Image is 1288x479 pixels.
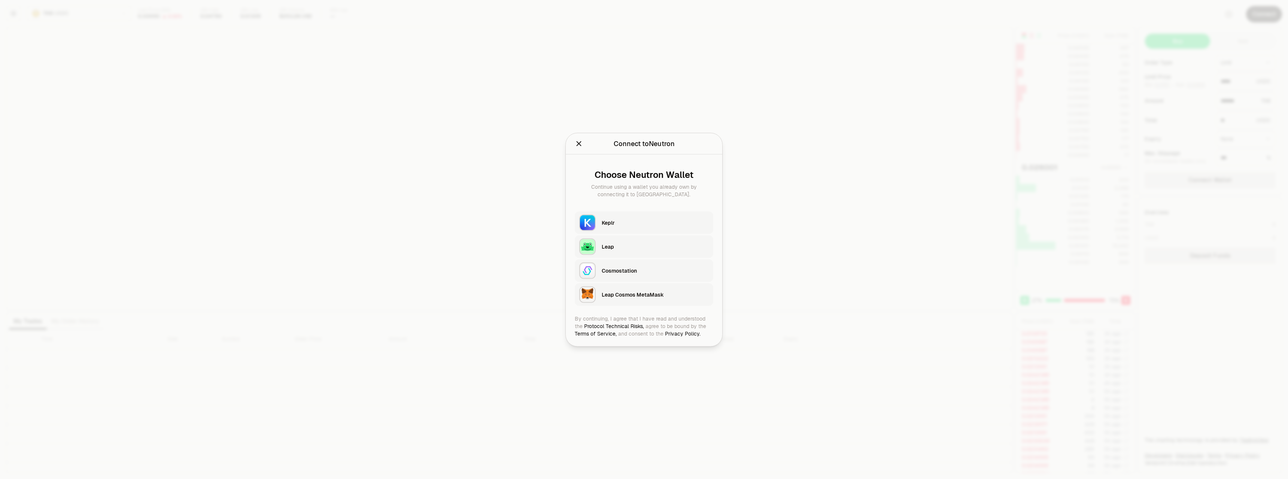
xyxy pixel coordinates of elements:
[575,259,713,282] button: CosmostationCosmostation
[614,138,675,149] div: Connect to Neutron
[575,211,713,234] button: KeplrKeplr
[575,235,713,258] button: LeapLeap
[584,322,644,329] a: Protocol Technical Risks,
[575,138,583,149] button: Close
[602,219,709,226] div: Keplr
[575,330,617,337] a: Terms of Service,
[602,267,709,274] div: Cosmostation
[602,243,709,250] div: Leap
[579,286,596,303] img: Leap Cosmos MetaMask
[581,183,707,198] div: Continue using a wallet you already own by connecting it to [GEOGRAPHIC_DATA].
[602,291,709,298] div: Leap Cosmos MetaMask
[575,283,713,306] button: Leap Cosmos MetaMaskLeap Cosmos MetaMask
[579,238,596,255] img: Leap
[579,262,596,279] img: Cosmostation
[575,315,713,337] div: By continuing, I agree that I have read and understood the agree to be bound by the and consent t...
[581,169,707,180] div: Choose Neutron Wallet
[579,214,596,231] img: Keplr
[665,330,701,337] a: Privacy Policy.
